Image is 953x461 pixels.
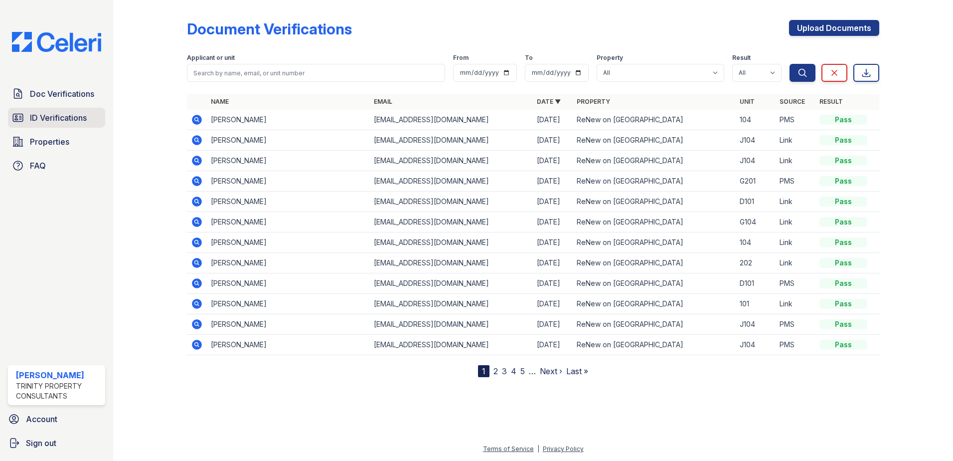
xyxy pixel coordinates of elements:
td: [PERSON_NAME] [207,110,370,130]
td: [DATE] [533,273,573,294]
span: Doc Verifications [30,88,94,100]
td: PMS [776,171,815,192]
label: Result [732,54,751,62]
div: Trinity Property Consultants [16,381,101,401]
a: Unit [740,98,755,105]
div: Pass [819,217,867,227]
td: 104 [736,110,776,130]
td: [EMAIL_ADDRESS][DOMAIN_NAME] [370,110,533,130]
td: [DATE] [533,212,573,232]
a: ID Verifications [8,108,105,128]
td: J104 [736,335,776,355]
td: [DATE] [533,151,573,171]
a: Last » [566,366,588,376]
label: Property [597,54,623,62]
td: [PERSON_NAME] [207,151,370,171]
td: [PERSON_NAME] [207,253,370,273]
a: Privacy Policy [543,445,584,453]
td: ReNew on [GEOGRAPHIC_DATA] [573,232,736,253]
td: [EMAIL_ADDRESS][DOMAIN_NAME] [370,232,533,253]
td: J104 [736,151,776,171]
span: ID Verifications [30,112,87,124]
div: Pass [819,319,867,329]
span: FAQ [30,160,46,172]
label: To [525,54,533,62]
td: [PERSON_NAME] [207,192,370,212]
a: Result [819,98,843,105]
td: ReNew on [GEOGRAPHIC_DATA] [573,171,736,192]
td: [EMAIL_ADDRESS][DOMAIN_NAME] [370,130,533,151]
a: 5 [520,366,525,376]
a: Name [211,98,229,105]
a: Doc Verifications [8,84,105,104]
a: Date ▼ [537,98,561,105]
td: ReNew on [GEOGRAPHIC_DATA] [573,130,736,151]
td: [EMAIL_ADDRESS][DOMAIN_NAME] [370,192,533,212]
div: Pass [819,156,867,166]
input: Search by name, email, or unit number [187,64,445,82]
td: ReNew on [GEOGRAPHIC_DATA] [573,294,736,314]
a: Properties [8,132,105,152]
td: [DATE] [533,192,573,212]
td: Link [776,232,815,253]
a: Next › [540,366,562,376]
div: Pass [819,258,867,268]
div: Pass [819,278,867,288]
td: [DATE] [533,335,573,355]
td: [PERSON_NAME] [207,335,370,355]
td: PMS [776,335,815,355]
td: [PERSON_NAME] [207,232,370,253]
td: [EMAIL_ADDRESS][DOMAIN_NAME] [370,335,533,355]
a: 2 [493,366,498,376]
div: Pass [819,135,867,145]
td: [DATE] [533,294,573,314]
label: From [453,54,469,62]
a: FAQ [8,156,105,176]
td: [DATE] [533,171,573,192]
td: 202 [736,253,776,273]
a: Sign out [4,433,109,453]
td: Link [776,253,815,273]
td: PMS [776,314,815,335]
a: Email [374,98,392,105]
td: J104 [736,314,776,335]
td: [DATE] [533,253,573,273]
td: [PERSON_NAME] [207,294,370,314]
td: [PERSON_NAME] [207,171,370,192]
span: Sign out [26,437,56,449]
td: [EMAIL_ADDRESS][DOMAIN_NAME] [370,294,533,314]
span: Account [26,413,57,425]
td: Link [776,151,815,171]
td: [PERSON_NAME] [207,273,370,294]
a: Upload Documents [789,20,879,36]
td: ReNew on [GEOGRAPHIC_DATA] [573,335,736,355]
td: 104 [736,232,776,253]
div: | [537,445,539,453]
img: CE_Logo_Blue-a8612792a0a2168367f1c8372b55b34899dd931a85d93a1a3d3e32e68fde9ad4.png [4,32,109,52]
div: Pass [819,237,867,247]
td: 101 [736,294,776,314]
label: Applicant or unit [187,54,235,62]
td: J104 [736,130,776,151]
td: [PERSON_NAME] [207,212,370,232]
td: G104 [736,212,776,232]
span: … [529,365,536,377]
td: ReNew on [GEOGRAPHIC_DATA] [573,110,736,130]
td: [DATE] [533,314,573,335]
td: [DATE] [533,130,573,151]
div: [PERSON_NAME] [16,369,101,381]
td: [PERSON_NAME] [207,130,370,151]
td: ReNew on [GEOGRAPHIC_DATA] [573,253,736,273]
a: Account [4,409,109,429]
td: ReNew on [GEOGRAPHIC_DATA] [573,273,736,294]
td: Link [776,130,815,151]
td: [DATE] [533,232,573,253]
td: PMS [776,273,815,294]
td: ReNew on [GEOGRAPHIC_DATA] [573,192,736,212]
div: Pass [819,176,867,186]
td: ReNew on [GEOGRAPHIC_DATA] [573,212,736,232]
td: [EMAIL_ADDRESS][DOMAIN_NAME] [370,273,533,294]
span: Properties [30,136,69,148]
td: D101 [736,192,776,212]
